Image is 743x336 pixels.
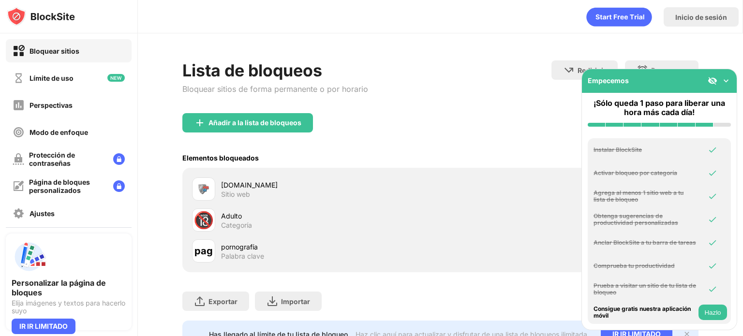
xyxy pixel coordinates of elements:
font: Personalizar la página de bloques [12,278,106,297]
img: time-usage-off.svg [13,72,25,84]
font: Prueba a visitar un sitio de tu lista de bloqueo [594,282,696,296]
font: Límite de uso [30,74,74,82]
font: Sitio web [221,190,250,198]
img: favicons [198,183,209,195]
font: [DOMAIN_NAME] [221,181,278,189]
font: Bloquear sitios [30,47,79,55]
font: Elementos bloqueados [182,154,259,162]
img: omni-check.svg [708,168,717,178]
img: lock-menu.svg [113,153,125,165]
font: Empecemos [588,76,629,85]
font: Elija imágenes y textos para hacerlo suyo [12,299,125,315]
img: omni-check.svg [708,145,717,155]
font: Consigue gratis nuestra aplicación móvil [594,305,691,319]
font: Bloquear sitios de forma permanente o por horario [182,84,368,94]
img: omni-setup-toggle.svg [721,76,731,86]
font: pornografía [221,243,258,251]
font: Modo de enfoque [30,128,88,136]
img: block-on.svg [13,45,25,57]
font: Categoría [221,221,252,229]
font: Perspectivas [30,101,73,109]
font: pag [194,245,213,257]
font: Activar bloqueo por categoría [594,169,677,176]
font: Exportar [208,297,238,306]
img: omni-check.svg [708,284,717,294]
img: omni-check.svg [708,261,717,271]
font: Redirigir [578,66,606,74]
img: omni-check.svg [708,215,717,224]
img: focus-off.svg [13,126,25,138]
img: omni-check.svg [708,191,717,201]
font: Anclar BlockSite a tu barra de tareas [594,239,696,246]
font: Página de bloques personalizados [29,178,90,194]
font: Inicio de sesión [675,13,727,21]
div: animación [586,7,652,27]
img: omni-check.svg [708,238,717,248]
font: Añadir a la lista de bloqueos [208,118,301,127]
font: Importar [281,297,310,306]
img: new-icon.svg [107,74,125,82]
font: Obtenga sugerencias de productividad personalizadas [594,212,678,226]
font: Adulto [221,212,242,220]
img: logo-blocksite.svg [7,7,75,26]
font: Ajustes [30,209,55,218]
font: Hazlo [704,309,721,316]
img: push-custom-page.svg [12,239,46,274]
font: Programar [651,66,687,74]
font: Palabra clave [221,252,264,260]
font: IR IR LIMITADO [19,322,68,330]
img: password-protection-off.svg [13,153,24,165]
font: ¡Sólo queda 1 paso para liberar una hora más cada día! [594,98,725,117]
font: 🔞 [193,210,214,230]
font: Instalar BlockSite [594,146,642,153]
font: Lista de bloqueos [182,60,322,80]
font: Comprueba tu productividad [594,262,675,269]
img: lock-menu.svg [113,180,125,192]
img: eye-not-visible.svg [708,76,717,86]
button: Hazlo [698,305,727,320]
font: Agrega al menos 1 sitio web a tu lista de bloqueo [594,189,684,203]
font: Protección de contraseñas [29,151,75,167]
img: customize-block-page-off.svg [13,180,24,192]
img: insights-off.svg [13,99,25,111]
img: settings-off.svg [13,207,25,219]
